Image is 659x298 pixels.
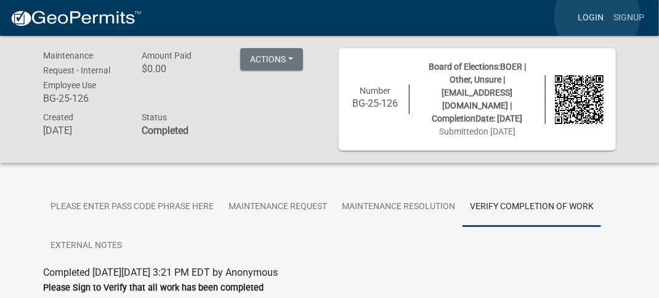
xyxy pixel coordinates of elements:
button: Actions [240,48,303,70]
span: Submitted on [DATE] [439,126,515,136]
a: Login [573,6,608,30]
h6: [DATE] [43,125,123,136]
span: Completed [DATE][DATE] 3:21 PM EDT by Anonymous [43,267,278,278]
a: External Notes [43,226,129,266]
h6: BG-25-126 [351,97,400,109]
a: Maintenance Request [221,188,334,227]
h6: $0.00 [142,63,222,75]
span: Created [43,112,73,122]
span: Maintenance Request - Internal Employee Use [43,51,110,90]
span: Board of Elections:BOER | Other, Unsure | [EMAIL_ADDRESS][DOMAIN_NAME] | CompletionDate: [DATE] [429,62,526,123]
a: Please Enter Pass Code Phrase Here [43,188,221,227]
img: QR code [555,75,604,124]
label: Please Sign to Verify that all work has been completed [43,284,264,292]
span: Amount Paid [142,51,192,60]
span: Status [142,112,167,122]
a: Maintenance Resolution [334,188,463,227]
strong: Completed [142,125,188,136]
a: Verify Completion of work [463,188,601,227]
span: Number [360,86,391,96]
h6: BG-25-126 [43,93,123,104]
a: Signup [608,6,649,30]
